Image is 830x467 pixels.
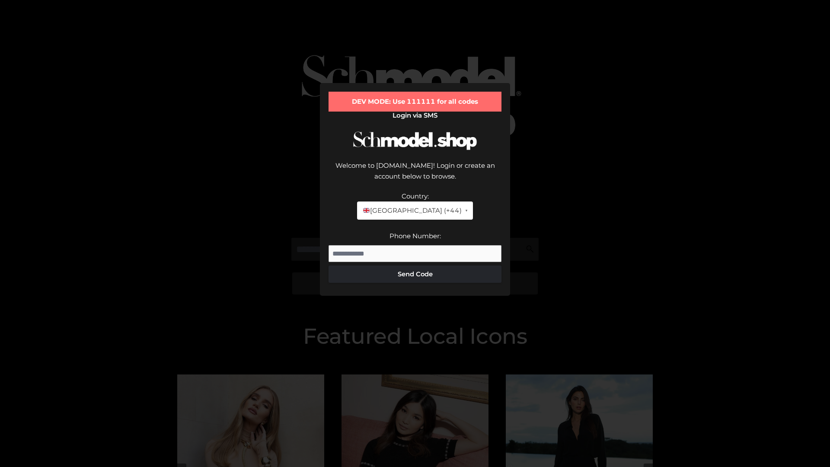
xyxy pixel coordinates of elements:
img: Schmodel Logo [350,124,480,158]
label: Country: [402,192,429,200]
div: Welcome to [DOMAIN_NAME]! Login or create an account below to browse. [329,160,501,191]
img: 🇬🇧 [363,207,370,214]
div: DEV MODE: Use 111111 for all codes [329,92,501,112]
span: [GEOGRAPHIC_DATA] (+44) [362,205,461,216]
button: Send Code [329,265,501,283]
label: Phone Number: [389,232,441,240]
h2: Login via SMS [329,112,501,119]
